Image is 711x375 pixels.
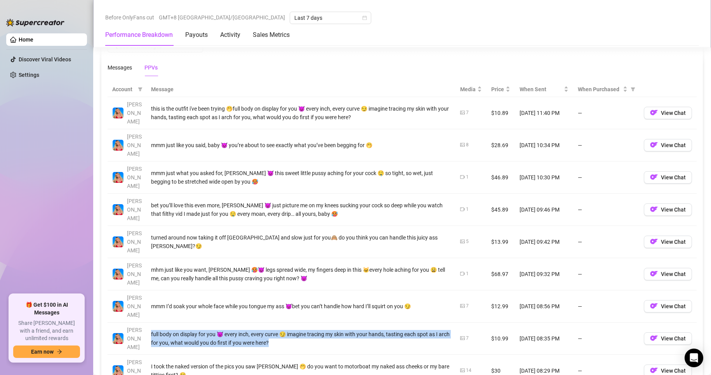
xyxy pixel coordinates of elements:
[455,82,487,97] th: Media
[13,301,80,316] span: 🎁 Get $100 in AI Messages
[105,12,154,23] span: Before OnlyFans cut
[573,161,639,194] td: —
[127,327,142,350] span: [PERSON_NAME]
[112,85,135,94] span: Account
[650,109,658,116] img: OF
[650,173,658,181] img: OF
[362,16,367,20] span: calendar
[487,129,515,161] td: $28.69
[136,83,144,95] span: filter
[113,140,123,151] img: Ashley
[661,207,686,213] span: View Chat
[127,262,142,286] span: [PERSON_NAME]
[460,304,465,308] span: picture
[487,323,515,355] td: $10.99
[127,101,142,125] span: [PERSON_NAME]
[515,82,573,97] th: When Sent
[573,258,639,290] td: —
[57,349,62,354] span: arrow-right
[466,174,469,181] div: 1
[650,238,658,245] img: OF
[151,266,451,283] div: mhm just like you want, [PERSON_NAME] 🥵😈 legs spread wide, my fingers deep in this 🐱every hole ac...
[487,290,515,323] td: $12.99
[151,104,451,122] div: this is the outfit i've been trying 🤭full body on display for you 😈 every inch, every curve 😏 ima...
[573,323,639,355] td: —
[644,107,692,119] button: OFView Chat
[13,345,80,358] button: Earn nowarrow-right
[644,305,692,311] a: OFView Chat
[644,337,692,343] a: OFView Chat
[19,36,33,43] a: Home
[151,169,451,186] div: mmm just what you asked for, [PERSON_NAME] 😈 this sweet little pussy aching for your cock 🤤 so ti...
[573,97,639,129] td: —
[6,19,64,26] img: logo-BBDzfeDw.svg
[661,368,686,374] span: View Chat
[113,204,123,215] img: Ashley
[685,349,703,367] div: Open Intercom Messenger
[466,141,469,149] div: 8
[220,30,240,40] div: Activity
[644,171,692,184] button: OFView Chat
[466,367,471,374] div: 14
[515,323,573,355] td: [DATE] 08:35 PM
[644,144,692,150] a: OFView Chat
[520,85,562,94] span: When Sent
[661,142,686,148] span: View Chat
[644,332,692,345] button: OFView Chat
[113,236,123,247] img: Ashley
[515,226,573,258] td: [DATE] 09:42 PM
[661,110,686,116] span: View Chat
[460,110,465,115] span: picture
[460,175,465,179] span: video-camera
[631,87,635,92] span: filter
[127,166,142,189] span: [PERSON_NAME]
[466,109,469,116] div: 7
[573,226,639,258] td: —
[460,271,465,276] span: video-camera
[644,208,692,214] a: OFView Chat
[644,176,692,182] a: OFView Chat
[466,206,469,213] div: 1
[466,238,469,245] div: 5
[127,134,142,157] span: [PERSON_NAME]
[650,334,658,342] img: OF
[644,236,692,248] button: OFView Chat
[31,349,54,355] span: Earn now
[644,240,692,247] a: OFView Chat
[661,271,686,277] span: View Chat
[460,85,476,94] span: Media
[460,207,465,212] span: video-camera
[515,97,573,129] td: [DATE] 11:40 PM
[466,270,469,278] div: 1
[515,290,573,323] td: [DATE] 08:56 PM
[294,12,367,24] span: Last 7 days
[487,161,515,194] td: $46.89
[460,368,465,373] span: picture
[138,87,143,92] span: filter
[159,12,285,23] span: GMT+8 [GEOGRAPHIC_DATA]/[GEOGRAPHIC_DATA]
[644,300,692,312] button: OFView Chat
[650,205,658,213] img: OF
[113,108,123,118] img: Ashley
[487,194,515,226] td: $45.89
[19,56,71,62] a: Discover Viral Videos
[650,270,658,278] img: OF
[127,230,142,253] span: [PERSON_NAME]
[515,258,573,290] td: [DATE] 09:32 PM
[650,302,658,310] img: OF
[515,161,573,194] td: [DATE] 10:30 PM
[629,83,637,95] span: filter
[151,330,451,347] div: full body on display for you 😈 every inch, every curve 😏 imagine tracing my skin with your hands,...
[460,142,465,147] span: picture
[146,82,455,97] th: Message
[487,97,515,129] td: $10.89
[487,82,515,97] th: Price
[19,72,39,78] a: Settings
[151,302,451,311] div: mmm I’d soak your whole face while you tongue my ass 😈bet you can’t handle how hard I’ll squirt o...
[578,85,621,94] span: When Purchased
[573,129,639,161] td: —
[460,336,465,340] span: picture
[113,172,123,183] img: Ashley
[144,63,158,72] div: PPVs
[105,30,173,40] div: Performance Breakdown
